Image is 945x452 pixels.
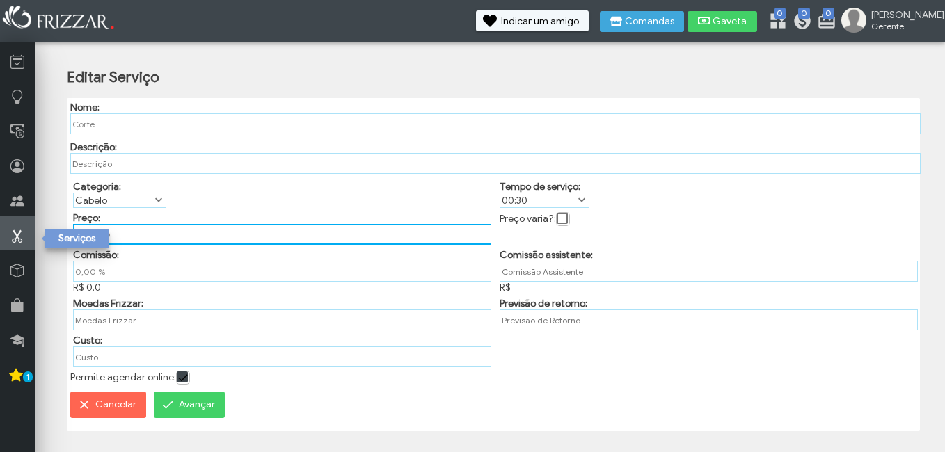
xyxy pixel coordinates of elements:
a: [PERSON_NAME] Gerente [841,8,938,35]
input: Comissão [73,261,491,282]
label: Moedas Frizzar: [73,298,143,309]
span: Cancelar [95,394,136,415]
label: Preço varia?: [500,213,556,225]
a: 0 [768,11,782,33]
label: Permite agendar online: [70,371,176,383]
span: Gerente [871,21,934,31]
label: 00:30 [500,193,576,207]
label: Comissão assistente: [500,249,593,261]
label: Categoria: [73,181,121,193]
label: Nome: [70,102,100,113]
label: Custo: [73,334,102,346]
label: Descrição: [70,141,117,153]
input: Comissão Assistente [500,261,918,282]
input: Descrição [70,153,921,174]
label: Tempo de serviço: [500,181,580,193]
button: Gaveta [688,11,757,32]
span: Gaveta [713,17,747,26]
input: Custo [73,346,491,367]
label: Previsão de retorno: [500,298,587,309]
span: Avançar [179,394,215,415]
input: Previsão de Retorno [500,309,918,330]
label: Cabelo [74,193,153,207]
button: Comandas [600,11,684,32]
label: Preço: [73,212,100,224]
span: [PERSON_NAME] [871,9,934,21]
span: R$ [500,282,511,293]
a: 0 [817,11,831,33]
span: 0 [798,8,810,19]
span: Indicar um amigo [501,17,579,26]
div: Serviços [45,229,109,248]
span: 0 [774,8,786,19]
span: R$ 0.0 [73,282,101,293]
span: Comandas [625,17,674,26]
input: Preço [73,224,491,245]
label: Comissão: [73,249,119,261]
button: Avançar [154,392,225,418]
button: Indicar um amigo [476,10,589,31]
input: Moedas Frizzar [73,309,491,330]
button: Cancelar [70,392,146,418]
span: 1 [23,371,33,382]
h2: Editar Serviço [67,68,159,86]
input: Nome [70,113,921,134]
span: 0 [823,8,834,19]
a: 0 [793,11,807,33]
